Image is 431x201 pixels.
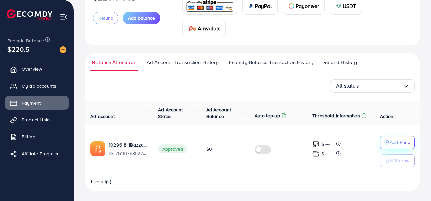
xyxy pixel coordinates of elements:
[158,144,187,153] span: Approved
[289,3,294,9] img: card
[7,37,44,44] span: Ecomdy Balance
[255,112,280,120] p: Auto top-up
[128,15,155,21] span: Add balance
[390,157,409,165] p: Withdraw
[22,99,41,106] span: Payment
[7,44,29,54] span: $220.5
[330,79,415,93] div: Search for option
[359,81,402,91] input: Search for option
[60,13,67,21] img: menu
[229,59,313,66] span: Ecomdy Balance Transaction History
[123,12,160,24] button: Add balance
[312,112,360,120] p: Threshold information
[248,3,254,9] img: card
[5,79,69,93] a: My ad accounts
[5,147,69,160] a: Affiliate Program
[321,140,330,148] p: $ ---
[147,59,219,66] span: Ad Account Transaction History
[22,150,58,157] span: Affiliate Program
[22,133,35,140] span: Billing
[198,24,220,32] span: Airwallex
[255,2,272,10] span: PayPal
[343,2,357,10] span: USDT
[321,150,330,158] p: $ ---
[98,15,113,21] span: Refund
[92,59,136,66] span: Balance Allocation
[90,178,111,185] span: 1 result(s)
[312,141,319,148] img: top-up amount
[323,59,357,66] span: Refund History
[380,136,415,149] button: Add Fund
[109,141,147,157] div: <span class='underline'>1029618_IBazzar_AFtechnologies_1749996378582</span></br>7516175852775489554
[109,141,147,148] a: 1029618_IBazzar_AFtechnologies_1749996378582
[188,26,196,31] img: card
[402,171,426,196] iframe: Chat
[22,116,51,123] span: Product Links
[5,62,69,76] a: Overview
[336,3,341,9] img: card
[93,12,118,24] button: Refund
[158,106,183,120] span: Ad Account Status
[90,141,105,156] img: ic-ads-acc.e4c84228.svg
[390,138,410,147] p: Add Fund
[312,150,319,157] img: top-up amount
[22,66,42,72] span: Overview
[336,81,359,91] span: All status
[206,106,231,120] span: Ad Account Balance
[60,46,66,53] img: image
[182,20,226,37] a: cardAirwallex
[380,154,415,167] button: Withdraw
[296,2,319,10] span: Payoneer
[206,146,212,152] span: $0
[90,113,115,120] span: Ad account
[109,150,147,157] span: ID: 7516175852775489554
[7,9,52,20] img: logo
[22,83,56,89] span: My ad accounts
[5,130,69,143] a: Billing
[5,113,69,127] a: Product Links
[5,96,69,110] a: Payment
[380,113,393,120] span: Action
